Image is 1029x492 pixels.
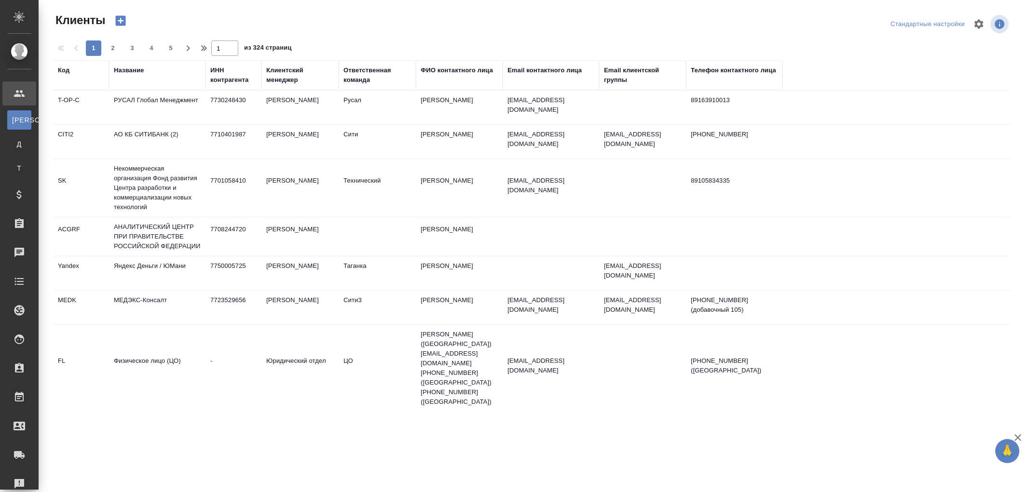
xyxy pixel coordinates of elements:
p: [EMAIL_ADDRESS][DOMAIN_NAME] [508,95,594,115]
td: Сити3 [339,291,416,324]
div: ИНН контрагента [210,66,257,85]
td: [PERSON_NAME] [261,171,339,205]
span: 3 [124,43,140,53]
span: Т [12,163,27,173]
p: [PHONE_NUMBER] (добавочный 105) [691,295,778,315]
p: [PHONE_NUMBER] [691,130,778,139]
button: 5 [163,40,178,56]
td: Сити [339,125,416,159]
td: АО КБ СИТИБАНК (2) [109,125,206,159]
td: 7750005725 [206,256,261,290]
div: Email клиентской группы [604,66,681,85]
p: 89105834335 [691,176,778,186]
button: 3 [124,40,140,56]
p: [EMAIL_ADDRESS][DOMAIN_NAME] [508,130,594,149]
a: Д [7,134,31,154]
button: 4 [144,40,159,56]
td: ACGRF [53,220,109,253]
div: Клиентский менеджер [266,66,334,85]
td: [PERSON_NAME] [261,291,339,324]
td: 7710401987 [206,125,261,159]
p: 89163910013 [691,95,778,105]
span: Посмотреть информацию [990,15,1011,33]
p: [EMAIL_ADDRESS][DOMAIN_NAME] [508,295,594,315]
span: 2 [105,43,121,53]
div: Название [114,66,144,75]
td: [EMAIL_ADDRESS][DOMAIN_NAME] [599,291,686,324]
td: [EMAIL_ADDRESS][DOMAIN_NAME] [599,256,686,290]
td: 7723529656 [206,291,261,324]
td: Юридический отдел [261,351,339,385]
td: РУСАЛ Глобал Менеджмент [109,91,206,124]
a: Т [7,159,31,178]
td: [PERSON_NAME] [416,256,503,290]
button: Создать [109,13,132,29]
td: T-OP-C [53,91,109,124]
td: Яндекс Деньги / ЮМани [109,256,206,290]
td: FL [53,351,109,385]
div: ФИО контактного лица [421,66,493,75]
td: [PERSON_NAME] [261,91,339,124]
td: [PERSON_NAME] [416,125,503,159]
td: [PERSON_NAME] [261,125,339,159]
p: [EMAIL_ADDRESS][DOMAIN_NAME] [508,356,594,375]
button: 2 [105,40,121,56]
span: Настроить таблицу [967,13,990,36]
td: [PERSON_NAME] ([GEOGRAPHIC_DATA]) [EMAIL_ADDRESS][DOMAIN_NAME] [PHONE_NUMBER] ([GEOGRAPHIC_DATA])... [416,325,503,412]
td: - [206,351,261,385]
div: Телефон контактного лица [691,66,776,75]
div: Код [58,66,69,75]
p: [EMAIL_ADDRESS][DOMAIN_NAME] [508,176,594,195]
td: [PERSON_NAME] [416,220,503,253]
td: 7708244720 [206,220,261,253]
span: 4 [144,43,159,53]
td: Физическое лицо (ЦО) [109,351,206,385]
span: 5 [163,43,178,53]
td: 7730248430 [206,91,261,124]
span: Д [12,139,27,149]
p: [PHONE_NUMBER] ([GEOGRAPHIC_DATA]) [691,356,778,375]
td: Русал [339,91,416,124]
td: МЕДЭКС-Консалт [109,291,206,324]
div: Ответственная команда [343,66,411,85]
td: АНАЛИТИЧЕСКИЙ ЦЕНТР ПРИ ПРАВИТЕЛЬСТВЕ РОССИЙСКОЙ ФЕДЕРАЦИИ [109,217,206,256]
td: SK [53,171,109,205]
a: [PERSON_NAME] [7,110,31,130]
td: [PERSON_NAME] [261,220,339,253]
span: из 324 страниц [244,42,291,56]
td: 7701058410 [206,171,261,205]
td: CITI2 [53,125,109,159]
td: MEDK [53,291,109,324]
td: [PERSON_NAME] [416,91,503,124]
td: [PERSON_NAME] [416,291,503,324]
span: Клиенты [53,13,105,28]
td: Технический [339,171,416,205]
td: Некоммерческая организация Фонд развития Центра разработки и коммерциализации новых технологий [109,159,206,217]
div: Email контактного лица [508,66,582,75]
td: [EMAIL_ADDRESS][DOMAIN_NAME] [599,125,686,159]
span: 🙏 [999,441,1015,461]
td: ЦО [339,351,416,385]
td: [PERSON_NAME] [416,171,503,205]
td: [PERSON_NAME] [261,256,339,290]
span: [PERSON_NAME] [12,115,27,125]
button: 🙏 [995,439,1019,463]
td: Yandex [53,256,109,290]
td: Таганка [339,256,416,290]
div: split button [888,17,967,32]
